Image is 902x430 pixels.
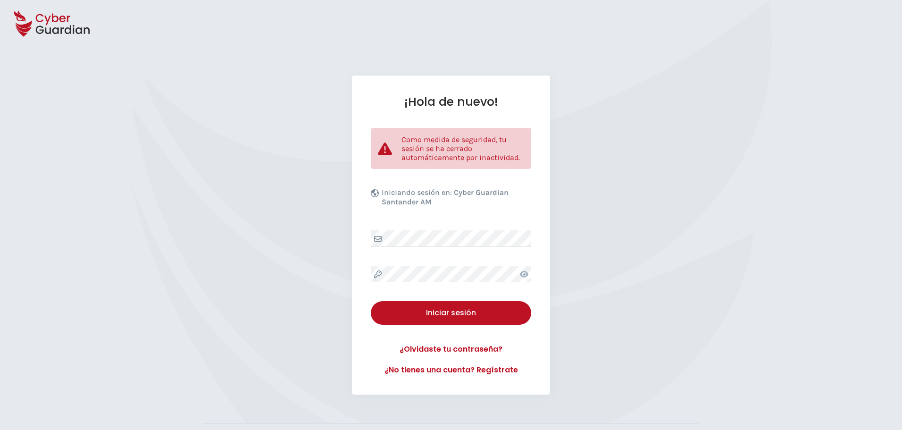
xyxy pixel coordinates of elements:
p: Como medida de seguridad, tu sesión se ha cerrado automáticamente por inactividad. [401,135,524,162]
p: Iniciando sesión en: [382,188,529,211]
button: Iniciar sesión [371,301,531,325]
h1: ¡Hola de nuevo! [371,94,531,109]
b: Cyber Guardian Santander AM [382,188,509,206]
a: ¿Olvidaste tu contraseña? [371,344,531,355]
a: ¿No tienes una cuenta? Regístrate [371,364,531,376]
div: Iniciar sesión [378,307,524,319]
